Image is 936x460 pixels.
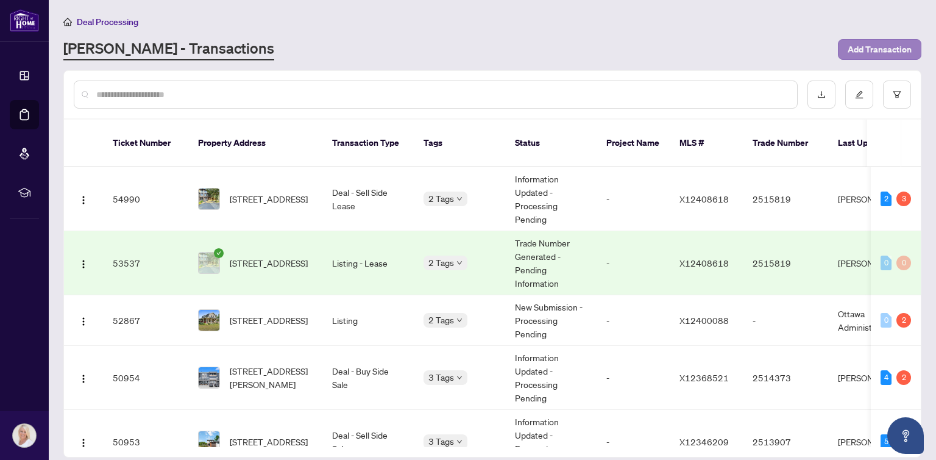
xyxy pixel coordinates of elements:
[428,313,454,327] span: 2 Tags
[322,120,414,167] th: Transaction Type
[828,120,920,167] th: Last Updated By
[456,196,463,202] span: down
[883,81,911,109] button: filter
[214,248,224,258] span: check-circle
[79,374,88,384] img: Logo
[505,167,597,231] td: Information Updated - Processing Pending
[322,231,414,295] td: Listing - Lease
[456,260,463,266] span: down
[199,431,219,452] img: thumbnail-img
[199,310,219,331] img: thumbnail-img
[505,231,597,295] td: Trade Number Generated - Pending Information
[597,346,670,410] td: -
[896,313,911,328] div: 2
[13,424,36,447] img: Profile Icon
[230,314,308,327] span: [STREET_ADDRESS]
[322,346,414,410] td: Deal - Buy Side Sale
[743,231,828,295] td: 2515819
[77,16,138,27] span: Deal Processing
[505,295,597,346] td: New Submission - Processing Pending
[428,370,454,384] span: 3 Tags
[456,375,463,381] span: down
[505,120,597,167] th: Status
[230,435,308,448] span: [STREET_ADDRESS]
[881,192,892,206] div: 2
[855,90,863,99] span: edit
[679,372,729,383] span: X12368521
[828,295,920,346] td: Ottawa Administrator
[428,192,454,206] span: 2 Tags
[881,256,892,270] div: 0
[322,167,414,231] td: Deal - Sell Side Lease
[828,167,920,231] td: [PERSON_NAME]
[597,231,670,295] td: -
[199,253,219,273] img: thumbnail-img
[103,167,188,231] td: 54990
[74,432,93,451] button: Logo
[679,315,729,326] span: X12400088
[230,192,308,206] span: [STREET_ADDRESS]
[74,311,93,330] button: Logo
[199,189,219,209] img: thumbnail-img
[74,368,93,387] button: Logo
[230,256,308,270] span: [STREET_ADDRESS]
[505,346,597,410] td: Information Updated - Processing Pending
[845,81,873,109] button: edit
[79,259,88,269] img: Logo
[670,120,743,167] th: MLS #
[10,9,39,32] img: logo
[881,434,892,449] div: 5
[597,120,670,167] th: Project Name
[63,38,274,60] a: [PERSON_NAME] - Transactions
[743,295,828,346] td: -
[896,256,911,270] div: 0
[881,370,892,385] div: 4
[679,257,729,268] span: X12408618
[743,167,828,231] td: 2515819
[103,295,188,346] td: 52867
[828,346,920,410] td: [PERSON_NAME]
[743,346,828,410] td: 2514373
[597,167,670,231] td: -
[838,39,921,60] button: Add Transaction
[743,120,828,167] th: Trade Number
[103,120,188,167] th: Ticket Number
[807,81,835,109] button: download
[188,120,322,167] th: Property Address
[322,295,414,346] td: Listing
[199,367,219,388] img: thumbnail-img
[896,192,911,206] div: 3
[896,370,911,385] div: 2
[893,90,901,99] span: filter
[79,438,88,448] img: Logo
[679,436,729,447] span: X12346209
[848,40,912,59] span: Add Transaction
[74,253,93,273] button: Logo
[679,193,729,204] span: X12408618
[456,317,463,323] span: down
[597,295,670,346] td: -
[428,256,454,270] span: 2 Tags
[74,189,93,209] button: Logo
[881,313,892,328] div: 0
[428,434,454,448] span: 3 Tags
[817,90,826,99] span: download
[79,317,88,326] img: Logo
[103,346,188,410] td: 50954
[887,417,924,454] button: Open asap
[828,231,920,295] td: [PERSON_NAME]
[103,231,188,295] td: 53537
[79,195,88,205] img: Logo
[230,364,313,391] span: [STREET_ADDRESS][PERSON_NAME]
[456,439,463,445] span: down
[63,18,72,26] span: home
[414,120,505,167] th: Tags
